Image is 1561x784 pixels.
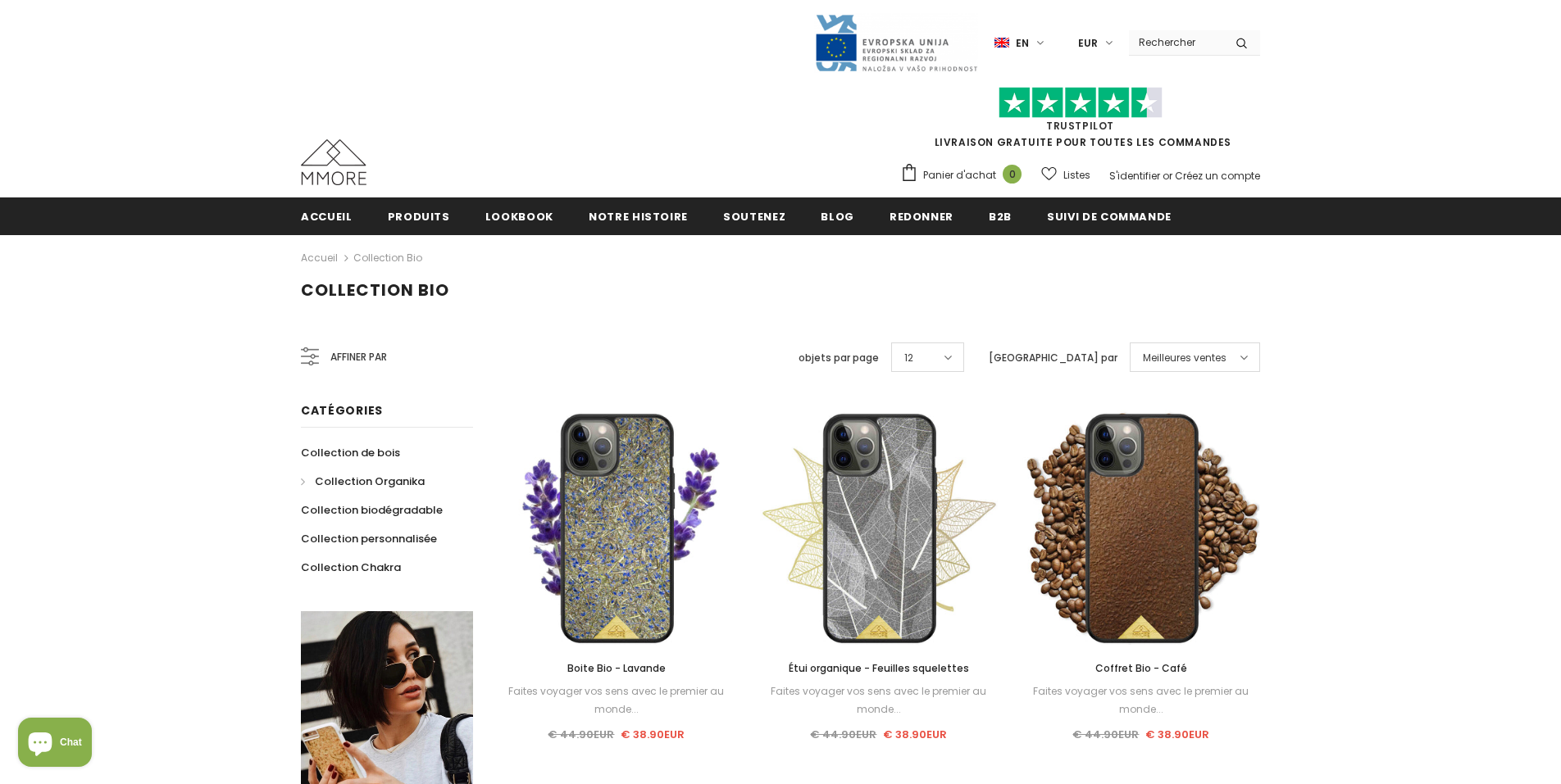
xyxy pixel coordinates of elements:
[723,197,785,234] a: soutenez
[589,209,688,224] span: Notre histoire
[498,659,735,678] a: Boite Bio - Lavande
[923,167,996,184] span: Panier d'achat
[485,209,553,224] span: Lookbook
[315,474,425,489] span: Collection Organika
[1175,169,1260,183] a: Créez un compte
[890,197,953,234] a: Redonner
[301,531,437,546] span: Collection personnalisée
[814,35,978,49] a: Javni Razpis
[301,553,401,582] a: Collection Chakra
[301,438,400,467] a: Collection de bois
[1163,169,1172,183] span: or
[353,251,422,265] a: Collection Bio
[810,727,876,742] span: € 44.90EUR
[567,661,666,675] span: Boite Bio - Lavande
[330,348,387,366] span: Affiner par
[799,350,879,366] label: objets par page
[1046,119,1114,133] a: TrustPilot
[301,402,383,419] span: Catégories
[1047,197,1172,234] a: Suivi de commande
[904,350,913,366] span: 12
[13,718,97,771] inbox-online-store-chat: Shopify online store chat
[821,197,854,234] a: Blog
[621,727,685,742] span: € 38.90EUR
[883,727,947,742] span: € 38.90EUR
[301,560,401,575] span: Collection Chakra
[760,659,998,678] a: Étui organique - Feuilles squelettes
[900,163,1030,188] a: Panier d'achat 0
[1022,659,1260,678] a: Coffret Bio - Café
[1063,167,1090,184] span: Listes
[1003,165,1022,184] span: 0
[900,94,1260,149] span: LIVRAISON GRATUITE POUR TOUTES LES COMMANDES
[994,36,1009,50] img: i-lang-1.png
[890,209,953,224] span: Redonner
[1041,161,1090,189] a: Listes
[999,87,1163,119] img: Faites confiance aux étoiles pilotes
[301,279,449,301] span: Collection Bio
[989,350,1117,366] label: [GEOGRAPHIC_DATA] par
[301,248,338,268] a: Accueil
[301,209,353,224] span: Accueil
[301,524,437,553] a: Collection personnalisée
[388,209,450,224] span: Produits
[1047,209,1172,224] span: Suivi de commande
[388,197,450,234] a: Produits
[723,209,785,224] span: soutenez
[989,197,1012,234] a: B2B
[498,682,735,718] div: Faites voyager vos sens avec le premier au monde...
[301,467,425,496] a: Collection Organika
[789,661,969,675] span: Étui organique - Feuilles squelettes
[589,197,688,234] a: Notre histoire
[1145,727,1209,742] span: € 38.90EUR
[301,139,366,185] img: Cas MMORE
[821,209,854,224] span: Blog
[760,682,998,718] div: Faites voyager vos sens avec le premier au monde...
[814,13,978,73] img: Javni Razpis
[1078,35,1098,52] span: EUR
[1109,169,1160,183] a: S'identifier
[301,502,443,518] span: Collection biodégradable
[301,496,443,524] a: Collection biodégradable
[1072,727,1139,742] span: € 44.90EUR
[548,727,614,742] span: € 44.90EUR
[485,197,553,234] a: Lookbook
[1016,35,1029,52] span: en
[989,209,1012,224] span: B2B
[301,445,400,460] span: Collection de bois
[1022,682,1260,718] div: Faites voyager vos sens avec le premier au monde...
[301,197,353,234] a: Accueil
[1143,350,1226,366] span: Meilleures ventes
[1129,30,1223,54] input: Search Site
[1095,661,1187,675] span: Coffret Bio - Café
